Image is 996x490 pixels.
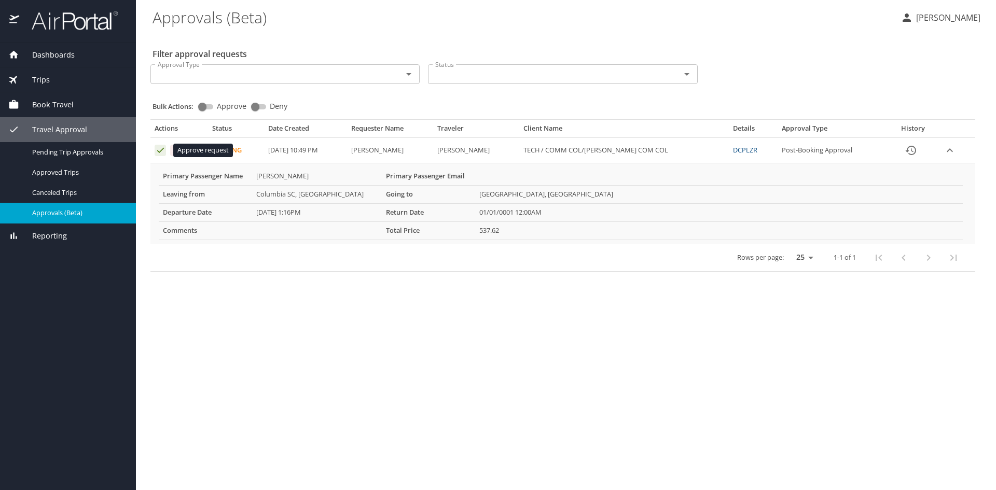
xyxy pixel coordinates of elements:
th: Client Name [519,124,728,137]
td: [GEOGRAPHIC_DATA], [GEOGRAPHIC_DATA] [475,185,963,203]
td: Columbia SC, [GEOGRAPHIC_DATA] [252,185,382,203]
span: Book Travel [19,99,74,110]
button: Open [680,67,694,81]
p: [PERSON_NAME] [913,11,980,24]
h1: Approvals (Beta) [153,1,892,33]
button: expand row [942,143,958,158]
td: [DATE] 10:49 PM [264,138,347,163]
img: airportal-logo.png [20,10,118,31]
th: Date Created [264,124,347,137]
span: Canceled Trips [32,188,123,198]
th: Status [208,124,264,137]
span: Pending Trip Approvals [32,147,123,157]
p: 1-1 of 1 [834,254,856,261]
td: [PERSON_NAME] [433,138,519,163]
span: Trips [19,74,50,86]
table: More info for approvals [159,167,963,240]
a: DCPLZR [733,145,757,155]
span: Dashboards [19,49,75,61]
td: Pending [208,138,264,163]
img: icon-airportal.png [9,10,20,31]
select: rows per page [788,250,817,265]
th: History [888,124,938,137]
th: Comments [159,221,252,240]
th: Total Price [382,221,475,240]
td: [PERSON_NAME] [252,167,382,185]
button: History [898,138,923,163]
button: [PERSON_NAME] [896,8,985,27]
td: 537.62 [475,221,963,240]
th: Going to [382,185,475,203]
p: Rows per page: [737,254,784,261]
th: Actions [150,124,208,137]
span: Reporting [19,230,67,242]
table: Approval table [150,124,975,272]
td: TECH / COMM COL/[PERSON_NAME] COM COL [519,138,728,163]
th: Details [729,124,778,137]
td: Post-Booking Approval [778,138,888,163]
span: Approved Trips [32,167,123,177]
td: [PERSON_NAME] [347,138,433,163]
th: Approval Type [778,124,888,137]
td: 01/01/0001 12:00AM [475,203,963,221]
p: Bulk Actions: [153,102,202,111]
th: Traveler [433,124,519,137]
td: [DATE] 1:16PM [252,203,382,221]
th: Requester Name [347,124,433,137]
th: Leaving from [159,185,252,203]
h2: Filter approval requests [153,46,247,62]
th: Return Date [382,203,475,221]
button: Open [402,67,416,81]
span: Travel Approval [19,124,87,135]
th: Primary Passenger Name [159,167,252,185]
th: Departure Date [159,203,252,221]
span: Approve [217,103,246,110]
th: Primary Passenger Email [382,167,475,185]
span: Deny [270,103,287,110]
span: Approvals (Beta) [32,208,123,218]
